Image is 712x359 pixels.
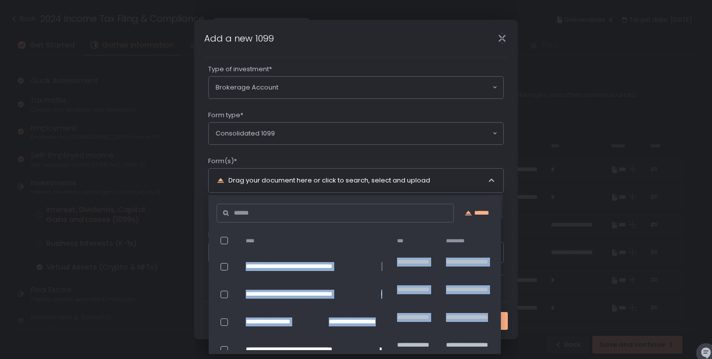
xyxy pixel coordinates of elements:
span: Form(s)* [208,157,237,166]
h1: Add a new 1099 [204,32,274,45]
div: Search for option [209,123,503,144]
input: Search for option [275,129,491,138]
span: Consolidated 1099 [216,129,275,138]
input: Search for option [278,83,491,92]
span: Form type* [208,111,243,120]
span: Brokerage Account [216,83,278,92]
div: Close [486,33,518,44]
span: If this investment is closed, enter the approximate end date. [208,230,400,239]
div: Search for option [209,77,503,98]
span: Type of investment* [208,65,272,74]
